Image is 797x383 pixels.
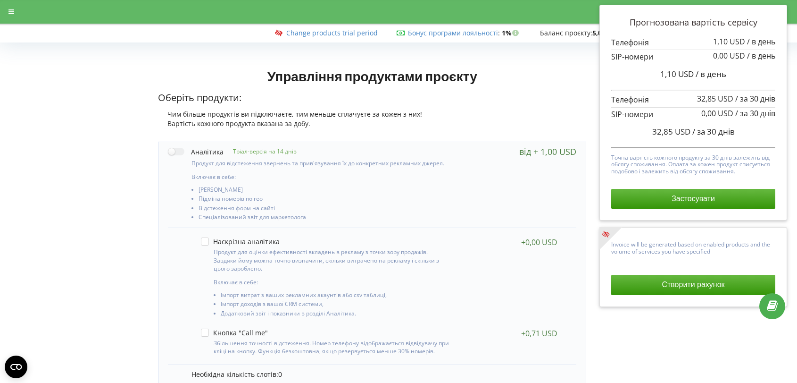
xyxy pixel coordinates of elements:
[199,205,454,214] li: Відстеження форм на сайті
[713,51,745,61] span: 0,00 USD
[199,214,454,223] li: Спеціалізований звіт для маркетолога
[521,329,557,338] div: +0,71 USD
[611,94,775,105] p: Телефонія
[611,152,775,175] p: Точна вартість кожного продукту за 30 днів залежить від обсягу споживання. Оплата за кожен продук...
[224,147,297,155] p: Тріал-версія на 14 днів
[747,51,775,61] span: / в день
[747,36,775,47] span: / в день
[611,37,775,48] p: Телефонія
[191,370,567,379] p: Необхідна кількість слотів:
[214,248,450,272] p: Продукт для оцінки ефективності вкладень в рекламу з точки зору продажів. Завдяки йому можна точн...
[502,28,521,37] strong: 1%
[692,126,735,137] span: / за 30 днів
[199,187,454,196] li: [PERSON_NAME]
[697,94,733,104] span: 32,85 USD
[286,28,378,37] a: Change products trial period
[199,196,454,204] li: Підміна номерів по гео
[158,91,586,105] p: Оберіть продукти:
[611,189,775,209] button: Застосувати
[408,28,500,37] span: :
[221,310,450,319] li: Додатковий звіт і показники в розділі Аналітика.
[158,68,586,85] h1: Управління продуктами проєкту
[611,275,775,295] button: Створити рахунок
[735,94,775,104] span: / за 30 днів
[701,108,733,119] span: 0,00 USD
[521,238,557,247] div: +0,00 USD
[201,329,268,337] label: Кнопка "Call me"
[660,68,694,79] span: 1,10 USD
[214,339,450,355] p: Збільшення точності відстеження. Номер телефону відображається відвідувачу при кліці на кнопку. Ф...
[696,68,726,79] span: / в день
[221,292,450,301] li: Імпорт витрат з ваших рекламних акаунтів або csv таблиці,
[540,28,592,37] span: Баланс проєкту:
[611,17,775,29] p: Прогнозована вартість сервісу
[611,51,775,62] p: SIP-номери
[652,126,690,137] span: 32,85 USD
[191,159,454,167] p: Продукт для відстеження звернень та прив'язування їх до конкретних рекламних джерел.
[592,28,621,37] strong: 5,00 USD
[168,147,224,157] label: Аналітика
[408,28,498,37] a: Бонус програми лояльності
[278,370,282,379] span: 0
[713,36,745,47] span: 1,10 USD
[611,239,775,255] p: Invoice will be generated based on enabled products and the volume of services you have specified
[221,301,450,310] li: Імпорт доходів з вашої CRM системи,
[158,110,586,119] div: Чим більше продуктів ви підключаєте, тим меньше сплачуєте за кожен з них!
[201,238,280,246] label: Наскрізна аналітика
[191,173,454,181] p: Включає в себе:
[158,119,586,128] div: Вартість кожного продукта вказана за добу.
[735,108,775,119] span: / за 30 днів
[5,356,27,378] button: Open CMP widget
[214,278,450,286] p: Включає в себе:
[519,147,576,156] div: від + 1,00 USD
[611,109,775,120] p: SIP-номери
